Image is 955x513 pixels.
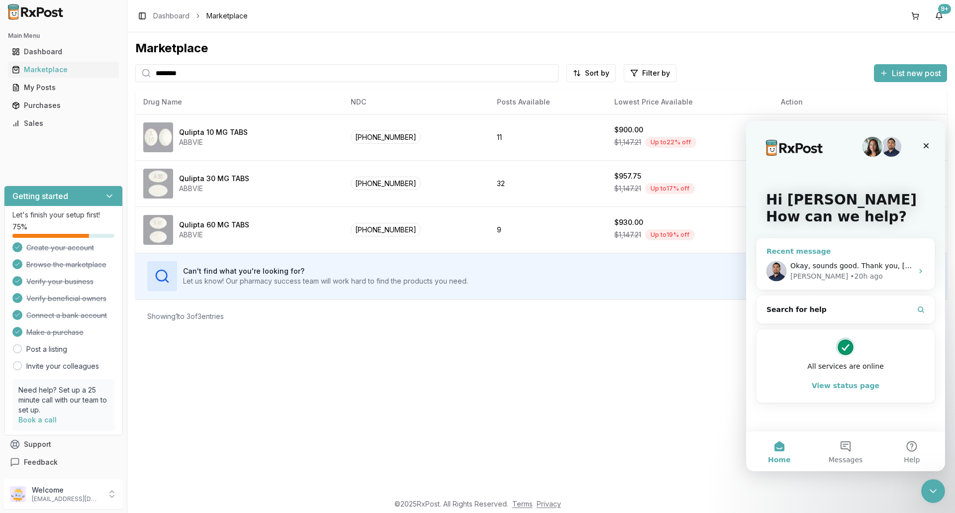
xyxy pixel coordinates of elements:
button: View status page [20,255,179,275]
iframe: Intercom live chat [921,479,945,503]
span: List new post [892,67,941,79]
button: Filter by [624,64,676,82]
div: Qulipta 60 MG TABS [179,220,249,230]
button: Support [4,435,123,453]
button: Sort by [567,64,616,82]
th: Drug Name [135,90,343,114]
div: Marketplace [135,40,947,56]
h3: Getting started [12,190,68,202]
span: Filter by [642,68,670,78]
a: Privacy [537,500,561,508]
p: Welcome [32,485,101,495]
span: Okay, sounds good. Thank you, [PERSON_NAME] Pharmacy [STREET_ADDRESS] Office [PHONE_NUMBER] Fax [... [44,141,614,149]
p: Let's finish your setup first! [12,210,114,220]
div: Qulipta 30 MG TABS [179,174,249,184]
span: $1,147.21 [614,184,641,194]
div: [PERSON_NAME] [44,150,102,161]
div: ABBVIE [179,230,249,240]
span: Browse the marketplace [26,260,106,270]
button: List new post [874,64,947,82]
div: $900.00 [614,125,643,135]
div: My Posts [12,83,115,93]
span: Sort by [585,68,609,78]
a: Book a call [18,415,57,424]
td: 11 [489,114,606,160]
p: Need help? Set up a 25 minute call with our team to set up. [18,385,108,415]
span: Create your account [26,243,94,253]
div: 9+ [938,4,951,14]
a: Dashboard [8,43,119,61]
span: Connect a bank account [26,310,107,320]
div: Up to 17 % off [645,183,695,194]
button: Dashboard [4,44,123,60]
div: Purchases [12,101,115,110]
span: 75 % [12,222,27,232]
span: Feedback [24,457,58,467]
button: Marketplace [4,62,123,78]
a: Invite your colleagues [26,361,99,371]
nav: breadcrumb [153,11,248,21]
p: Let us know! Our pharmacy success team will work hard to find the products you need. [183,276,468,286]
a: My Posts [8,79,119,97]
button: My Posts [4,80,123,96]
td: 32 [489,160,606,206]
img: Qulipta 10 MG TABS [143,122,173,152]
span: $1,147.21 [614,137,641,147]
td: 9 [489,206,606,253]
img: Qulipta 60 MG TABS [143,215,173,245]
span: Verify beneficial owners [26,294,106,304]
div: Qulipta 10 MG TABS [179,127,248,137]
a: Post a listing [26,344,67,354]
button: Messages [66,310,132,350]
a: Terms [512,500,533,508]
span: Search for help [20,184,81,194]
img: Qulipta 30 MG TABS [143,169,173,199]
button: Sales [4,115,123,131]
div: ABBVIE [179,137,248,147]
div: • 20h ago [104,150,136,161]
th: Lowest Price Available [606,90,773,114]
div: Sales [12,118,115,128]
th: Action [773,90,947,114]
th: Posts Available [489,90,606,114]
p: [EMAIL_ADDRESS][DOMAIN_NAME] [32,495,101,503]
h3: Can't find what you're looking for? [183,266,468,276]
div: Close [171,16,189,34]
span: [PHONE_NUMBER] [351,177,421,190]
div: Up to 19 % off [645,229,695,240]
span: Help [158,335,174,342]
div: All services are online [20,240,179,251]
div: $930.00 [614,217,643,227]
span: Marketplace [206,11,248,21]
a: Sales [8,114,119,132]
button: Help [133,310,199,350]
a: List new post [874,69,947,79]
img: RxPost Logo [4,4,68,20]
span: [PHONE_NUMBER] [351,130,421,144]
div: ABBVIE [179,184,249,194]
div: Up to 22 % off [645,137,696,148]
span: $1,147.21 [614,230,641,240]
button: Search for help [14,179,185,199]
span: Home [22,335,44,342]
button: Feedback [4,453,123,471]
a: Purchases [8,97,119,114]
span: Messages [83,335,117,342]
h2: Main Menu [8,32,119,40]
a: Dashboard [153,11,190,21]
img: User avatar [10,486,26,502]
button: Purchases [4,98,123,113]
div: Dashboard [12,47,115,57]
button: 9+ [931,8,947,24]
div: $957.75 [614,171,641,181]
iframe: Intercom live chat [746,121,945,471]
